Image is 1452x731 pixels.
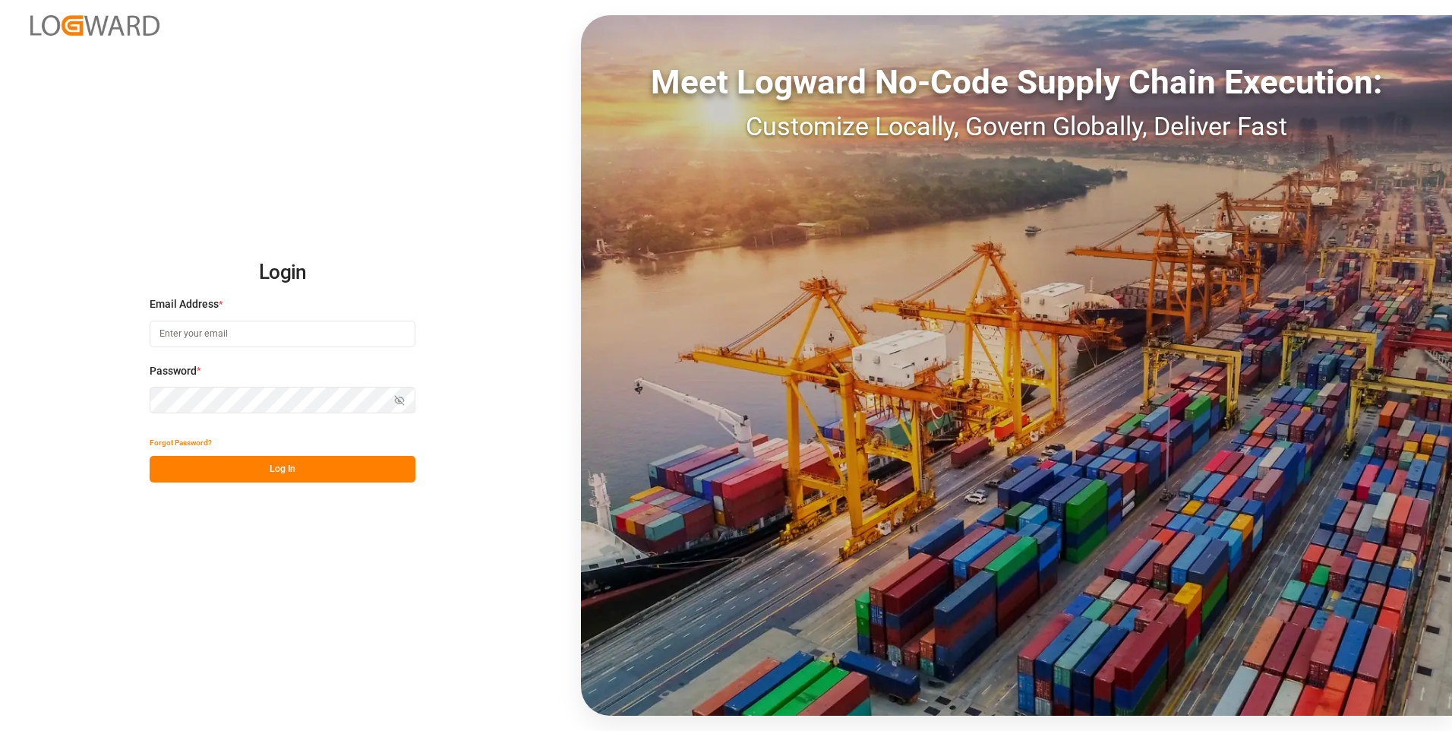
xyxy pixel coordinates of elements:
[30,15,159,36] img: Logward_new_orange.png
[150,429,212,456] button: Forgot Password?
[150,321,415,347] input: Enter your email
[581,57,1452,107] div: Meet Logward No-Code Supply Chain Execution:
[581,107,1452,146] div: Customize Locally, Govern Globally, Deliver Fast
[150,296,219,312] span: Email Address
[150,456,415,483] button: Log In
[150,248,415,297] h2: Login
[150,363,197,379] span: Password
